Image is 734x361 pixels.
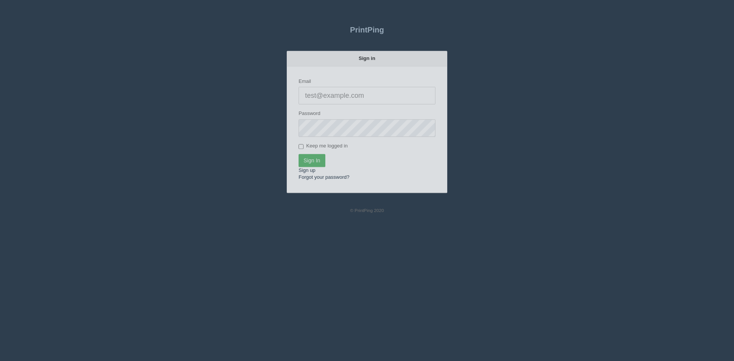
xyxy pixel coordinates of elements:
label: Password [299,109,320,116]
a: PrintPing [287,19,447,38]
input: Sign In [299,153,325,166]
label: Keep me logged in [299,141,348,149]
strong: Sign in [359,54,375,60]
label: Email [299,77,311,84]
input: Keep me logged in [299,143,304,148]
a: Sign up [299,166,315,172]
a: Forgot your password? [299,173,349,179]
input: test@example.com [299,86,435,103]
small: © PrintPing 2020 [350,208,384,213]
